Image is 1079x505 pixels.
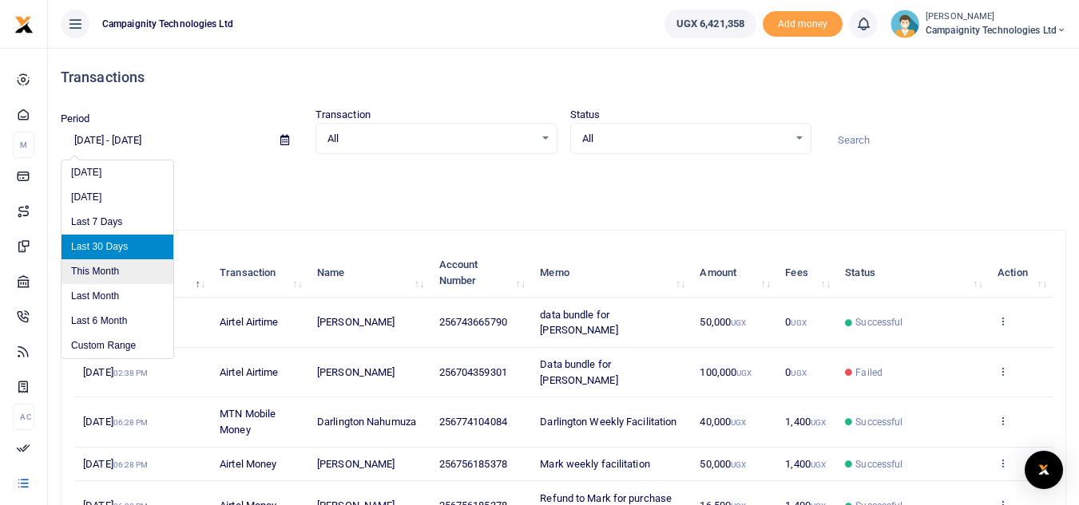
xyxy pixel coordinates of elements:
th: Memo: activate to sort column ascending [531,248,691,298]
span: Data bundle for [PERSON_NAME] [540,358,617,386]
span: data bundle for [PERSON_NAME] [540,309,617,337]
span: Successful [855,315,902,329]
img: profile-user [891,10,919,38]
a: Add money [763,17,843,29]
span: 100,000 [700,366,752,378]
th: Amount: activate to sort column ascending [691,248,776,298]
span: 1,400 [785,416,826,428]
span: 1,400 [785,458,826,470]
a: logo-small logo-large logo-large [14,18,34,30]
input: Search [824,127,1066,154]
span: Successful [855,415,902,429]
span: Airtel Airtime [220,366,278,378]
th: Status: activate to sort column ascending [836,248,989,298]
label: Transaction [315,107,371,123]
label: Period [61,111,90,127]
li: Last 6 Month [61,309,173,333]
li: Last Month [61,284,173,309]
span: 0 [785,316,806,328]
small: 06:28 PM [113,418,149,427]
span: Mark weekly facilitation [540,458,649,470]
span: 256704359301 [439,366,507,378]
a: profile-user [PERSON_NAME] Campaignity Technologies Ltd [891,10,1066,38]
span: Campaignity Technologies Ltd [926,23,1066,37]
th: Account Number: activate to sort column ascending [430,248,531,298]
img: logo-small [14,15,34,34]
span: 0 [785,366,806,378]
small: UGX [731,318,746,327]
span: [DATE] [83,416,148,428]
span: All [582,131,789,147]
span: Airtel Airtime [220,316,278,328]
li: Last 7 Days [61,210,173,235]
span: Darlington Nahumuza [317,416,416,428]
li: Custom Range [61,333,173,358]
span: UGX 6,421,358 [676,16,744,32]
span: Successful [855,457,902,471]
span: [DATE] [83,366,148,378]
li: Ac [13,404,34,430]
a: UGX 6,421,358 [664,10,756,38]
li: [DATE] [61,185,173,210]
li: [DATE] [61,160,173,185]
span: 256743665790 [439,316,507,328]
span: 40,000 [700,416,746,428]
li: Last 30 Days [61,235,173,259]
li: Wallet ballance [658,10,763,38]
li: This Month [61,259,173,284]
span: [PERSON_NAME] [317,458,395,470]
small: UGX [811,460,826,469]
span: Darlington Weekly Facilitation [540,416,676,428]
span: 256774104084 [439,416,507,428]
span: Add money [763,11,843,37]
span: Failed [855,365,883,380]
small: UGX [791,318,806,327]
p: Download [61,173,1066,190]
li: Toup your wallet [763,11,843,37]
small: UGX [791,369,806,377]
span: Campaignity Technologies Ltd [96,17,240,31]
small: [PERSON_NAME] [926,10,1066,24]
th: Name: activate to sort column ascending [308,248,430,298]
th: Fees: activate to sort column ascending [776,248,836,298]
small: UGX [731,460,746,469]
th: Action: activate to sort column ascending [989,248,1053,298]
span: [PERSON_NAME] [317,366,395,378]
span: MTN Mobile Money [220,408,276,436]
span: [PERSON_NAME] [317,316,395,328]
small: 02:38 PM [113,369,149,377]
small: UGX [736,369,752,377]
h4: Transactions [61,69,1066,86]
span: 256756185378 [439,458,507,470]
small: UGX [731,418,746,427]
span: 50,000 [700,458,746,470]
th: Transaction: activate to sort column ascending [211,248,308,298]
small: UGX [811,418,826,427]
input: select period [61,127,268,154]
span: 50,000 [700,316,746,328]
small: 06:28 PM [113,460,149,469]
div: Open Intercom Messenger [1025,451,1063,489]
li: M [13,132,34,158]
span: Airtel Money [220,458,276,470]
span: All [327,131,534,147]
label: Status [570,107,601,123]
span: [DATE] [83,458,148,470]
